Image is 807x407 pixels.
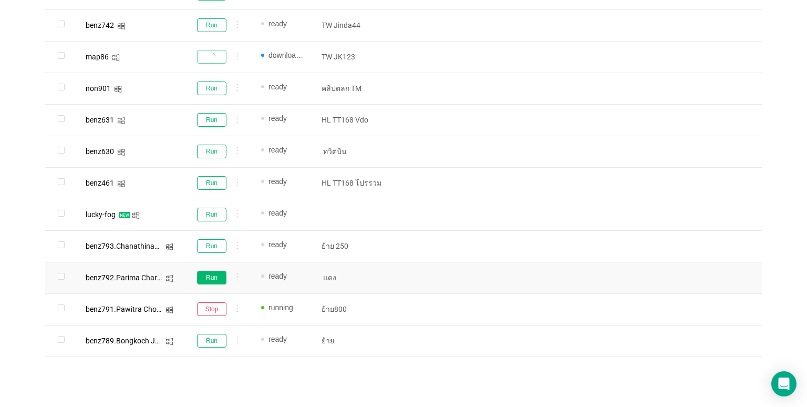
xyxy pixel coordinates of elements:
p: คลิปตลก TM [322,83,398,94]
i: icon: windows [117,22,125,30]
span: ready [268,114,287,123]
div: Open Intercom Messenger [771,371,796,396]
span: ready [268,240,287,249]
i: icon: windows [165,306,173,314]
i: icon: windows [117,148,125,156]
span: downloading profile... [268,50,304,60]
i: icon: windows [165,243,173,251]
p: TW Jinda44 [322,20,398,30]
button: Run [197,176,226,190]
span: ทวิตบิน [322,146,348,157]
div: benz742 [86,22,114,29]
span: benz793.Chanathinad Natapiwat [86,242,195,250]
i: icon: windows [114,85,122,93]
p: ย้าย800 [322,304,398,314]
i: icon: windows [112,54,120,62]
button: Stop [197,302,226,316]
span: ready [268,146,287,154]
p: HL TT168 โปรรวม [322,178,398,188]
button: Run [197,145,226,158]
span: benz791.Pawitra Chotawanich [86,305,187,313]
i: icon: windows [165,338,173,345]
div: non901 [86,85,111,92]
button: Run [197,82,226,95]
button: Run [197,334,226,348]
span: ready [268,209,287,217]
span: benz792.Parima Chartpipak [86,273,178,282]
p: HL TT168 Vdo [322,115,398,125]
button: Run [197,208,226,221]
span: ready [268,177,287,186]
button: Run [197,271,226,284]
span: แดง [322,272,338,283]
div: benz461 [86,179,114,187]
p: ย้าย [322,335,398,346]
i: icon: windows [117,117,125,125]
button: Run [197,113,226,127]
i: icon: windows [132,211,140,219]
span: ready [268,272,287,280]
p: TW JK123 [322,52,398,62]
div: benz630 [86,148,114,155]
span: running [268,303,293,312]
div: map86 [86,53,109,60]
button: Run [197,18,226,32]
i: icon: windows [117,180,125,188]
i: icon: windows [165,274,173,282]
span: benz789.Bongkoch Jantarasab [86,337,189,345]
div: benz631 [86,116,114,124]
button: Run [197,239,226,253]
span: ready [268,19,287,28]
p: ย้าย 250 [322,241,398,251]
span: ready [268,335,287,343]
span: ready [268,83,287,91]
div: lucky-fog [86,211,116,218]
